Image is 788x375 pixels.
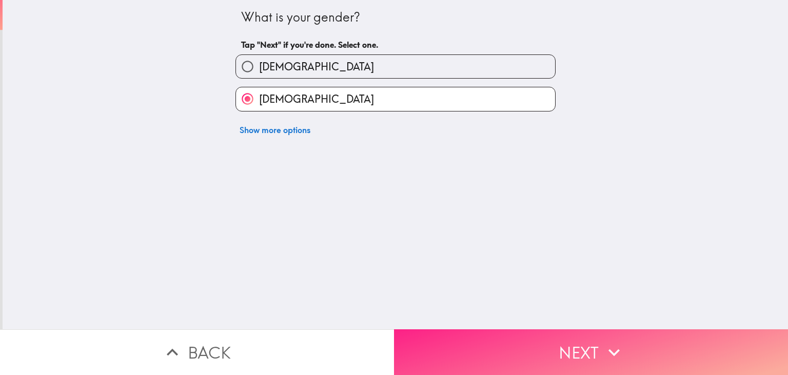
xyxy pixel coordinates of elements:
[394,329,788,375] button: Next
[241,39,550,50] h6: Tap "Next" if you're done. Select one.
[241,9,550,26] div: What is your gender?
[259,92,374,106] span: [DEMOGRAPHIC_DATA]
[235,120,314,140] button: Show more options
[259,60,374,74] span: [DEMOGRAPHIC_DATA]
[236,87,555,110] button: [DEMOGRAPHIC_DATA]
[236,55,555,78] button: [DEMOGRAPHIC_DATA]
